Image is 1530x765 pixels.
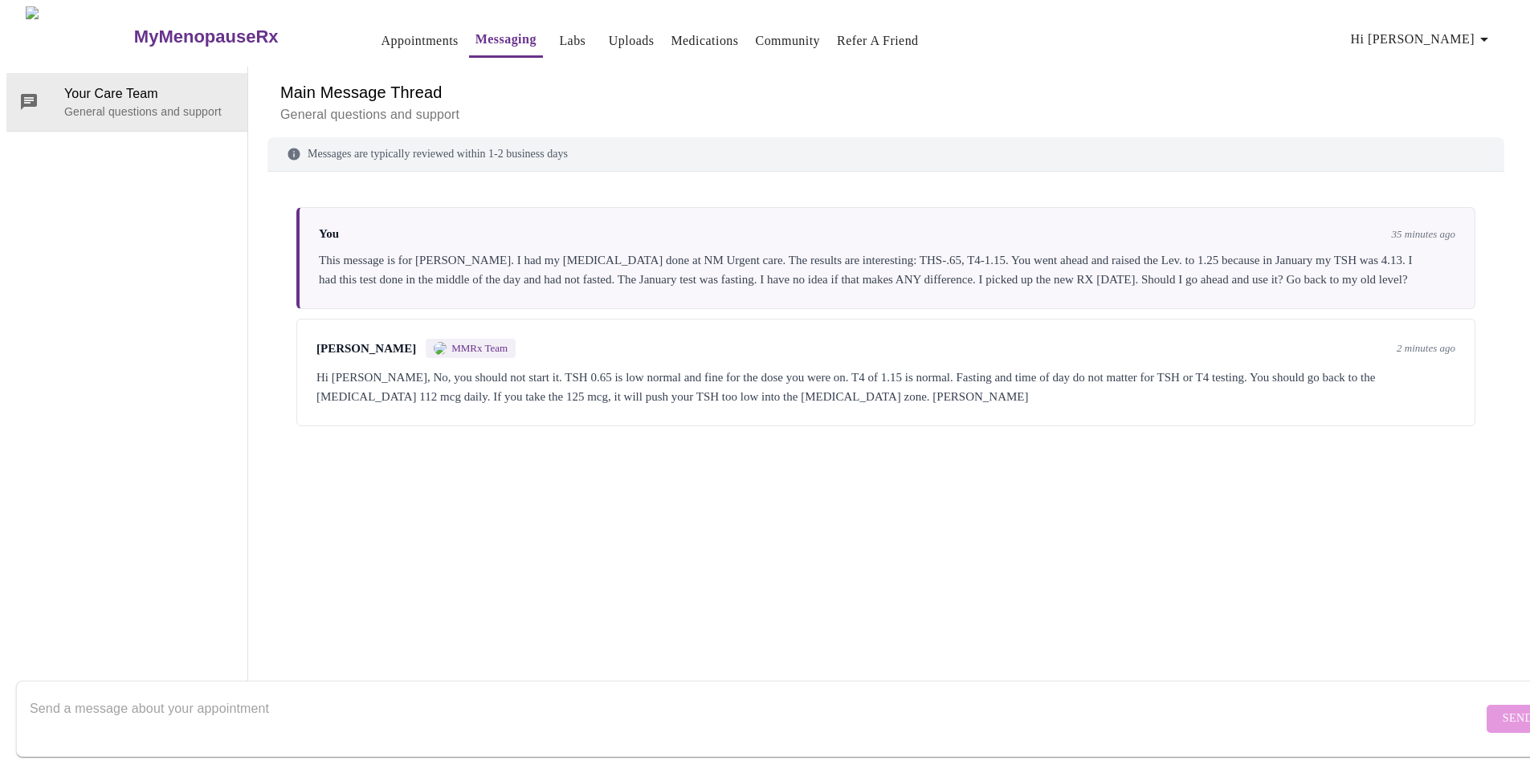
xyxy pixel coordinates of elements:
button: Hi [PERSON_NAME] [1344,23,1500,55]
span: [PERSON_NAME] [316,342,416,356]
h6: Main Message Thread [280,79,1491,105]
a: Medications [671,30,738,52]
span: 2 minutes ago [1397,342,1455,355]
div: This message is for [PERSON_NAME]. I had my [MEDICAL_DATA] done at NM Urgent care. The results ar... [319,250,1455,289]
p: General questions and support [64,104,235,120]
span: Hi [PERSON_NAME] [1351,28,1494,51]
button: Appointments [375,25,465,57]
div: Hi [PERSON_NAME], No, you should not start it. TSH 0.65 is low normal and fine for the dose you w... [316,368,1455,406]
a: Labs [559,30,585,52]
p: General questions and support [280,105,1491,124]
button: Uploads [602,25,661,57]
a: Uploads [609,30,655,52]
a: Community [756,30,821,52]
div: Your Care TeamGeneral questions and support [6,73,247,131]
a: Appointments [381,30,459,52]
img: MMRX [434,342,447,355]
span: Your Care Team [64,84,235,104]
a: Messaging [475,28,537,51]
span: MMRx Team [451,342,508,355]
img: MyMenopauseRx Logo [26,6,132,67]
button: Medications [664,25,745,57]
button: Messaging [469,23,543,58]
button: Refer a Friend [830,25,925,57]
a: MyMenopauseRx [132,9,342,65]
span: 35 minutes ago [1392,228,1455,241]
textarea: Send a message about your appointment [30,693,1483,744]
div: Messages are typically reviewed within 1-2 business days [267,137,1504,172]
button: Labs [547,25,598,57]
h3: MyMenopauseRx [134,26,279,47]
button: Community [749,25,827,57]
span: You [319,227,339,241]
a: Refer a Friend [837,30,919,52]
